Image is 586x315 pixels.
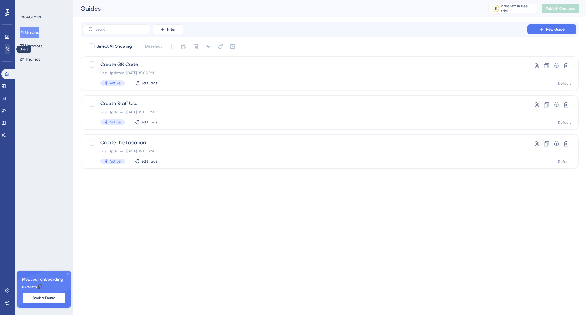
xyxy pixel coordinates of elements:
span: Deselect [145,43,162,50]
div: 8 [495,6,497,11]
span: Edit Tags [142,159,157,164]
div: Last Updated: [DATE] 05:05 PM [100,110,510,115]
span: Active [110,120,121,125]
div: Last Updated: [DATE] 05:04 PM [100,71,510,75]
button: Edit Tags [135,120,157,125]
button: Hotspots [20,40,42,51]
span: Edit Tags [142,120,157,125]
input: Search [96,27,145,31]
span: Create the Location [100,139,510,146]
div: Guides [81,4,473,13]
div: Default [558,120,571,125]
button: Guides [20,27,39,38]
span: Meet our onboarding experts 🎧 [22,276,66,291]
button: Filter [153,24,183,34]
span: Edit Tags [142,81,157,86]
span: Publish Changes [546,6,575,11]
div: ENGAGEMENT [20,15,43,20]
span: Book a Demo [33,295,55,300]
button: Deselect [139,41,168,52]
span: Create QR Code [100,61,510,68]
span: Create Staff User [100,100,510,107]
button: Themes [20,54,40,65]
span: Active [110,81,121,86]
button: Edit Tags [135,159,157,164]
div: Default [558,159,571,164]
span: Active [110,159,121,164]
div: days left in free trial [501,4,535,13]
button: Book a Demo [23,293,65,303]
button: Edit Tags [135,81,157,86]
button: Publish Changes [542,4,579,13]
span: Select All Showing [96,43,132,50]
span: Filter [167,27,175,32]
div: Default [558,81,571,86]
button: New Guide [527,24,576,34]
div: Last Updated: [DATE] 05:05 PM [100,149,510,154]
span: New Guide [546,27,565,32]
